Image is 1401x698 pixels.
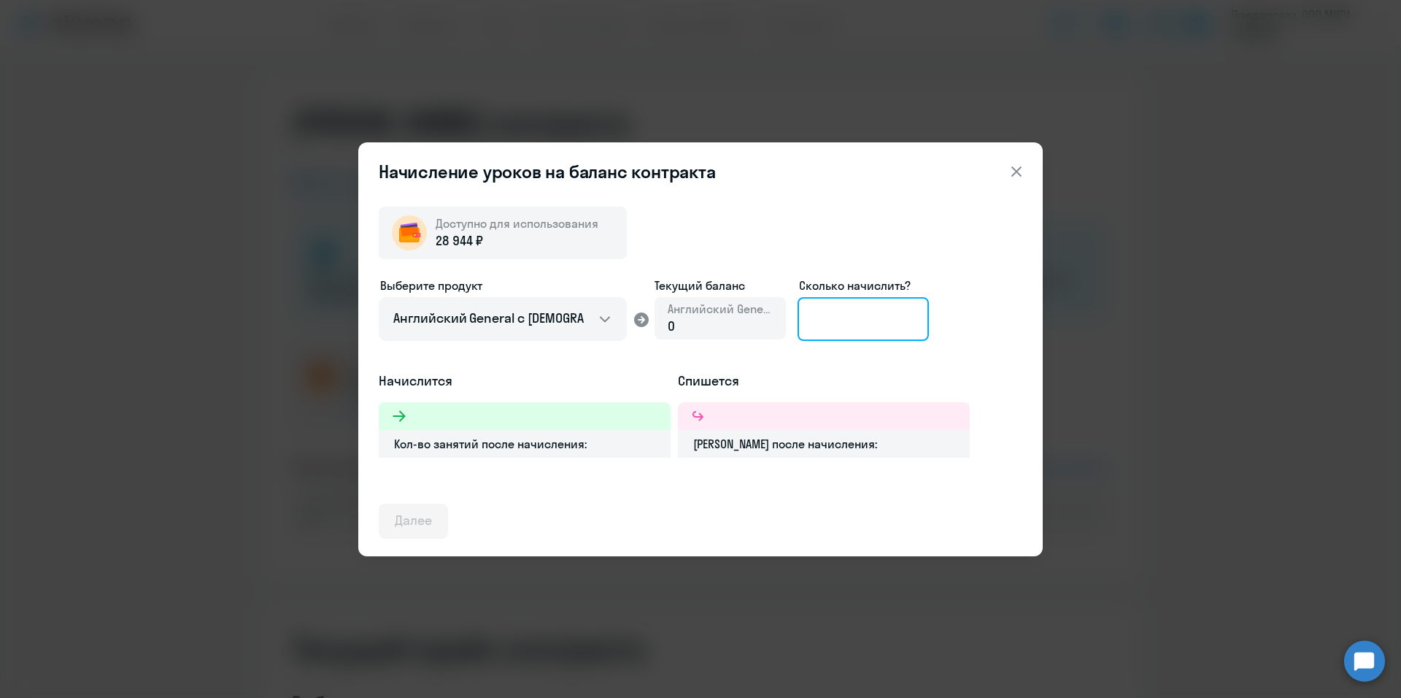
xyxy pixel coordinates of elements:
[799,278,911,293] span: Сколько начислить?
[678,372,970,391] h5: Спишется
[379,430,671,458] div: Кол-во занятий после начисления:
[379,504,448,539] button: Далее
[678,430,970,458] div: [PERSON_NAME] после начисления:
[436,216,598,231] span: Доступно для использования
[392,215,427,250] img: wallet-circle.png
[380,278,482,293] span: Выберите продукт
[358,160,1043,183] header: Начисление уроков на баланс контракта
[655,277,786,294] span: Текущий баланс
[379,372,671,391] h5: Начислится
[436,231,483,250] span: 28 944 ₽
[668,318,675,334] span: 0
[668,301,773,317] span: Английский General
[395,511,432,530] div: Далее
